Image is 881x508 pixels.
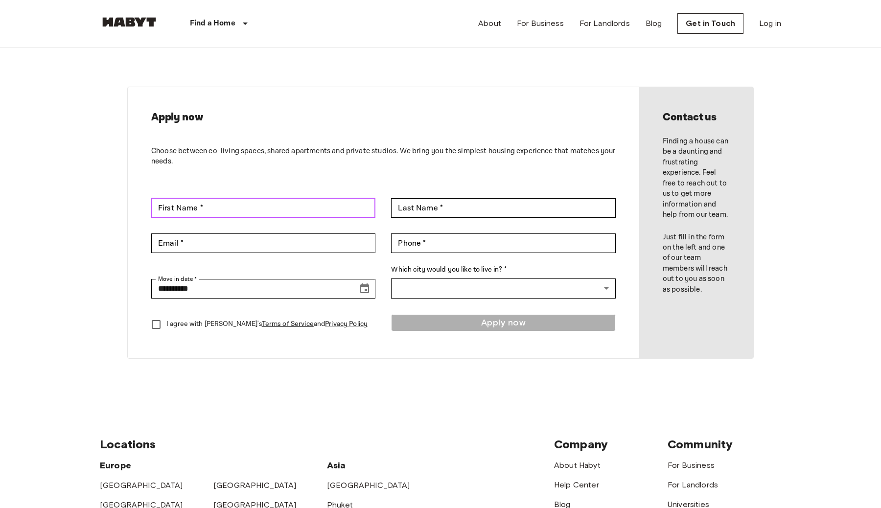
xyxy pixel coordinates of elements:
[158,275,197,283] label: Move in date
[325,320,368,328] a: Privacy Policy
[646,18,662,29] a: Blog
[100,17,159,27] img: Habyt
[478,18,501,29] a: About
[355,279,374,299] button: Choose date, selected date is Aug 16, 2025
[166,319,368,329] p: I agree with [PERSON_NAME]'s and
[190,18,235,29] p: Find a Home
[668,480,718,489] a: For Landlords
[554,480,599,489] a: Help Center
[151,146,616,167] p: Choose between co-living spaces, shared apartments and private studios. We bring you the simplest...
[100,437,156,451] span: Locations
[668,437,733,451] span: Community
[100,460,131,471] span: Europe
[554,437,608,451] span: Company
[677,13,743,34] a: Get in Touch
[262,320,314,328] a: Terms of Service
[759,18,781,29] a: Log in
[517,18,564,29] a: For Business
[213,481,297,490] a: [GEOGRAPHIC_DATA]
[580,18,630,29] a: For Landlords
[668,461,715,470] a: For Business
[100,481,183,490] a: [GEOGRAPHIC_DATA]
[327,481,410,490] a: [GEOGRAPHIC_DATA]
[663,136,730,220] p: Finding a house can be a daunting and frustrating experience. Feel free to reach out to us to get...
[663,232,730,295] p: Just fill in the form on the left and one of our team members will reach out to you as soon as po...
[327,460,346,471] span: Asia
[663,111,730,124] h2: Contact us
[151,111,616,124] h2: Apply now
[391,265,615,275] label: Which city would you like to live in? *
[554,461,601,470] a: About Habyt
